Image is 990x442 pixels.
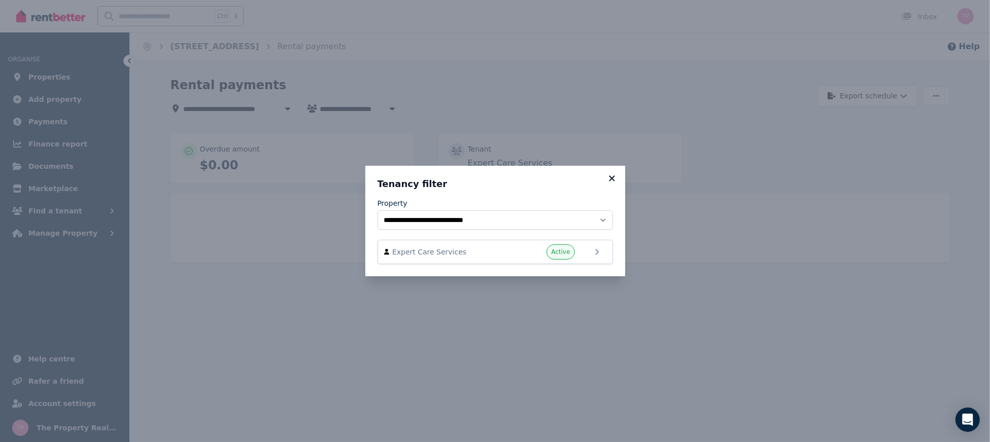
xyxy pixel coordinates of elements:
[392,247,508,257] span: Expert Care Services
[378,240,613,264] a: Expert Care ServicesActive
[378,178,613,190] h3: Tenancy filter
[551,248,570,256] span: Active
[378,198,407,208] label: Property
[955,408,980,432] div: Open Intercom Messenger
